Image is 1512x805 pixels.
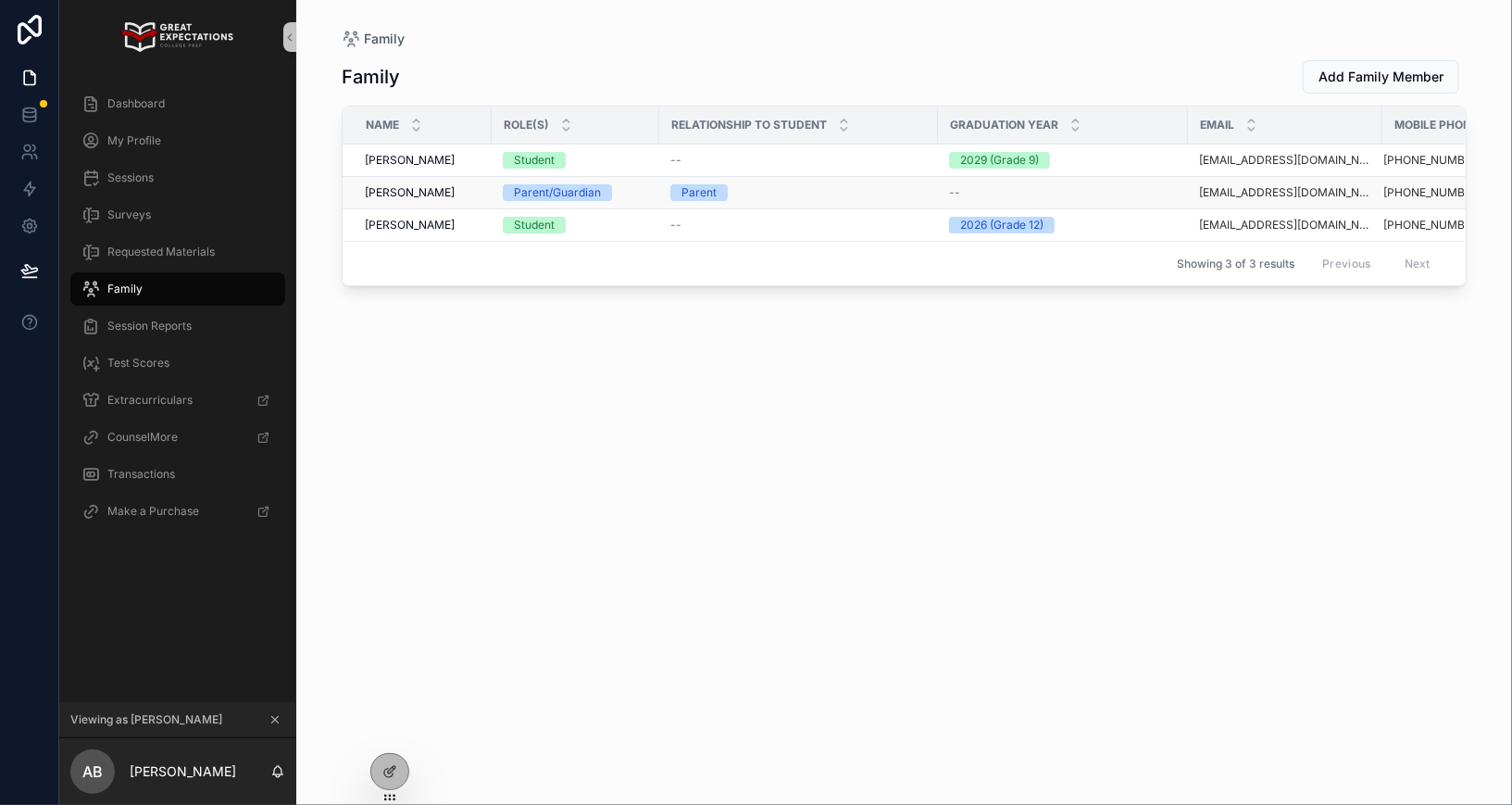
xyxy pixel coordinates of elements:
[70,309,285,343] a: Session Reports
[365,218,481,233] a: [PERSON_NAME]
[107,96,165,111] span: Dashboard
[670,153,927,168] a: --
[107,170,154,185] span: Sessions
[70,458,285,491] a: Transactions
[122,22,232,52] img: App logo
[504,118,549,132] span: Role(s)
[514,152,555,169] div: Student
[365,153,481,168] a: [PERSON_NAME]
[949,185,960,200] span: --
[670,153,681,168] span: --
[107,208,151,222] span: Surveys
[950,118,1058,132] span: Graduation Year
[1383,185,1482,200] a: [PHONE_NUMBER]
[107,430,178,445] span: CounselMore
[1199,218,1371,233] a: [EMAIL_ADDRESS][DOMAIN_NAME]
[366,118,399,132] span: Name
[960,217,1043,233] div: 2026 (Grade 12)
[70,384,285,417] a: Extracurriculars
[70,161,285,195] a: Sessions
[342,64,400,90] h1: Family
[1199,185,1371,200] a: [EMAIL_ADDRESS][DOMAIN_NAME]
[514,184,601,201] div: Parent/Guardian
[107,393,193,408] span: Extracurriculars
[514,217,555,233] div: Student
[949,185,1177,200] a: --
[70,272,285,306] a: Family
[82,761,103,783] span: AB
[70,124,285,157] a: My Profile
[1199,153,1371,168] a: [EMAIL_ADDRESS][DOMAIN_NAME]
[365,185,455,200] span: [PERSON_NAME]
[503,152,648,169] a: Student
[365,153,455,168] span: [PERSON_NAME]
[670,184,927,201] a: Parent
[107,133,161,148] span: My Profile
[671,118,827,132] span: Relationship to Student
[1177,257,1294,271] span: Showing 3 of 3 results
[1318,68,1443,86] span: Add Family Member
[70,346,285,380] a: Test Scores
[681,184,717,201] div: Parent
[365,185,481,200] a: [PERSON_NAME]
[107,319,192,333] span: Session Reports
[1383,185,1499,200] a: [PHONE_NUMBER]
[70,495,285,528] a: Make a Purchase
[70,198,285,232] a: Surveys
[70,712,222,727] span: Viewing as [PERSON_NAME]
[107,282,143,296] span: Family
[107,245,215,259] span: Requested Materials
[70,87,285,120] a: Dashboard
[1383,153,1499,168] a: [PHONE_NUMBER]
[1383,218,1499,233] a: [PHONE_NUMBER]
[70,235,285,269] a: Requested Materials
[1383,218,1482,233] a: [PHONE_NUMBER]
[503,184,648,201] a: Parent/Guardian
[1394,118,1478,132] span: Mobile Phone
[960,152,1039,169] div: 2029 (Grade 9)
[1200,118,1234,132] span: Email
[1383,153,1482,168] a: [PHONE_NUMBER]
[70,421,285,454] a: CounselMore
[59,74,296,552] div: scrollable content
[364,30,405,48] span: Family
[1303,60,1459,94] button: Add Family Member
[107,504,199,519] span: Make a Purchase
[342,30,405,48] a: Family
[107,356,169,371] span: Test Scores
[503,217,648,233] a: Student
[130,762,236,781] p: [PERSON_NAME]
[670,218,927,233] a: --
[670,218,681,233] span: --
[365,218,455,233] span: [PERSON_NAME]
[949,217,1177,233] a: 2026 (Grade 12)
[107,467,175,482] span: Transactions
[949,152,1177,169] a: 2029 (Grade 9)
